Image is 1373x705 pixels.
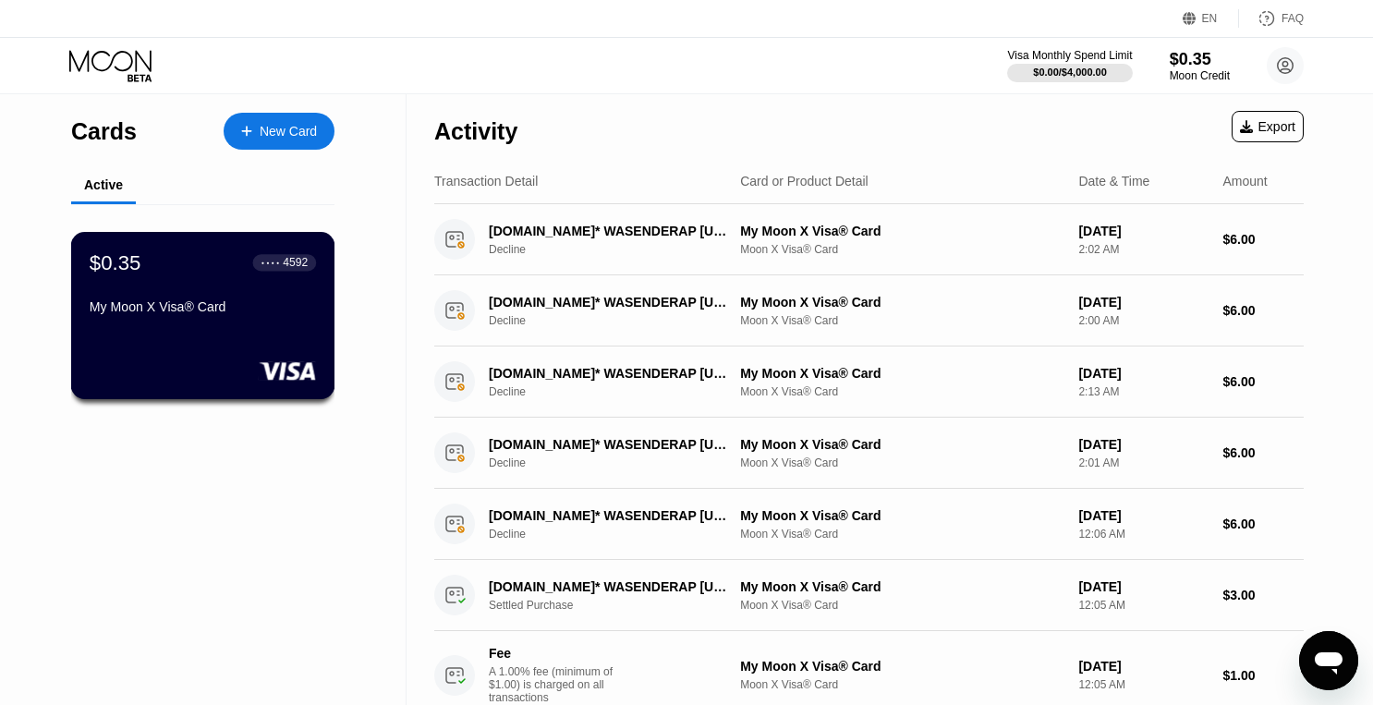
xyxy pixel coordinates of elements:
[434,118,517,145] div: Activity
[1078,659,1208,674] div: [DATE]
[1078,528,1208,541] div: 12:06 AM
[740,366,1063,381] div: My Moon X Visa® Card
[1033,67,1107,78] div: $0.00 / $4,000.00
[740,243,1063,256] div: Moon X Visa® Card
[740,314,1063,327] div: Moon X Visa® Card
[1170,69,1230,82] div: Moon Credit
[434,418,1304,489] div: [DOMAIN_NAME]* WASENDERAP [US_STATE] USDeclineMy Moon X Visa® CardMoon X Visa® Card[DATE]2:01 AM$...
[1222,445,1304,460] div: $6.00
[489,599,751,612] div: Settled Purchase
[489,508,733,523] div: [DOMAIN_NAME]* WASENDERAP [US_STATE] US
[489,366,733,381] div: [DOMAIN_NAME]* WASENDERAP [US_STATE] US
[1222,588,1304,602] div: $3.00
[84,177,123,192] div: Active
[434,204,1304,275] div: [DOMAIN_NAME]* WASENDERAP [US_STATE] USDeclineMy Moon X Visa® CardMoon X Visa® Card[DATE]2:02 AM$...
[434,489,1304,560] div: [DOMAIN_NAME]* WASENDERAP [US_STATE] USDeclineMy Moon X Visa® CardMoon X Visa® Card[DATE]12:06 AM...
[740,295,1063,310] div: My Moon X Visa® Card
[1078,243,1208,256] div: 2:02 AM
[1078,295,1208,310] div: [DATE]
[740,528,1063,541] div: Moon X Visa® Card
[489,437,733,452] div: [DOMAIN_NAME]* WASENDERAP [US_STATE] US
[1078,174,1149,188] div: Date & Time
[740,508,1063,523] div: My Moon X Visa® Card
[740,174,869,188] div: Card or Product Detail
[1078,599,1208,612] div: 12:05 AM
[1240,119,1295,134] div: Export
[489,528,751,541] div: Decline
[740,579,1063,594] div: My Moon X Visa® Card
[489,295,733,310] div: [DOMAIN_NAME]* WASENDERAP [US_STATE] US
[1202,12,1218,25] div: EN
[489,456,751,469] div: Decline
[1299,631,1358,690] iframe: Mesajlaşma penceresini başlatma düğmesi
[1239,9,1304,28] div: FAQ
[489,579,733,594] div: [DOMAIN_NAME]* WASENDERAP [US_STATE] US
[1007,49,1132,62] div: Visa Monthly Spend Limit
[740,437,1063,452] div: My Moon X Visa® Card
[740,678,1063,691] div: Moon X Visa® Card
[489,314,751,327] div: Decline
[260,124,317,140] div: New Card
[1170,50,1230,69] div: $0.35
[1222,517,1304,531] div: $6.00
[1232,111,1304,142] div: Export
[1078,366,1208,381] div: [DATE]
[283,256,308,269] div: 4592
[489,665,627,704] div: A 1.00% fee (minimum of $1.00) is charged on all transactions
[1078,456,1208,469] div: 2:01 AM
[1078,579,1208,594] div: [DATE]
[71,118,137,145] div: Cards
[1222,303,1304,318] div: $6.00
[740,659,1063,674] div: My Moon X Visa® Card
[1007,49,1132,82] div: Visa Monthly Spend Limit$0.00/$4,000.00
[1183,9,1239,28] div: EN
[1222,374,1304,389] div: $6.00
[489,646,618,661] div: Fee
[434,275,1304,346] div: [DOMAIN_NAME]* WASENDERAP [US_STATE] USDeclineMy Moon X Visa® CardMoon X Visa® Card[DATE]2:00 AM$...
[740,385,1063,398] div: Moon X Visa® Card
[740,599,1063,612] div: Moon X Visa® Card
[224,113,334,150] div: New Card
[740,224,1063,238] div: My Moon X Visa® Card
[740,456,1063,469] div: Moon X Visa® Card
[489,224,733,238] div: [DOMAIN_NAME]* WASENDERAP [US_STATE] US
[1078,437,1208,452] div: [DATE]
[1078,678,1208,691] div: 12:05 AM
[1078,508,1208,523] div: [DATE]
[1222,232,1304,247] div: $6.00
[1222,668,1304,683] div: $1.00
[434,174,538,188] div: Transaction Detail
[90,250,141,274] div: $0.35
[1078,314,1208,327] div: 2:00 AM
[1078,385,1208,398] div: 2:13 AM
[434,560,1304,631] div: [DOMAIN_NAME]* WASENDERAP [US_STATE] USSettled PurchaseMy Moon X Visa® CardMoon X Visa® Card[DATE...
[489,385,751,398] div: Decline
[489,243,751,256] div: Decline
[1222,174,1267,188] div: Amount
[90,299,316,314] div: My Moon X Visa® Card
[434,346,1304,418] div: [DOMAIN_NAME]* WASENDERAP [US_STATE] USDeclineMy Moon X Visa® CardMoon X Visa® Card[DATE]2:13 AM$...
[1170,50,1230,82] div: $0.35Moon Credit
[72,233,334,398] div: $0.35● ● ● ●4592My Moon X Visa® Card
[1078,224,1208,238] div: [DATE]
[261,260,280,265] div: ● ● ● ●
[1282,12,1304,25] div: FAQ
